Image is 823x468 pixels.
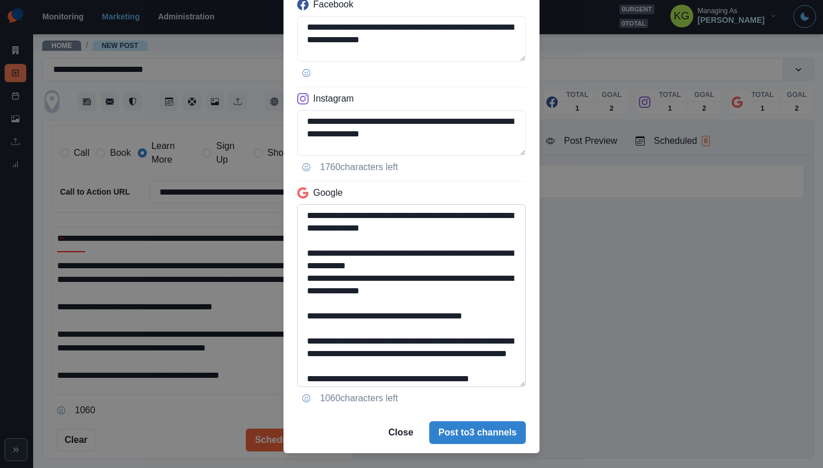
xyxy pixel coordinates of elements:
p: Instagram [313,92,354,106]
button: Opens Emoji Picker [297,64,315,82]
button: Post to3 channels [429,421,526,444]
p: 1060 characters left [320,392,398,405]
p: Google [313,186,343,200]
button: Close [379,421,422,444]
button: Opens Emoji Picker [297,389,315,408]
button: Opens Emoji Picker [297,158,315,176]
p: 1760 characters left [320,160,398,174]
